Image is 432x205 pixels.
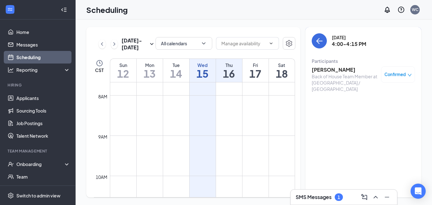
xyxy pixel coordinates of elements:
a: October 15, 2025 [190,59,216,82]
h1: Scheduling [86,4,128,15]
svg: QuestionInfo [397,6,405,14]
div: Thu [216,62,242,68]
div: 8am [97,93,109,100]
a: October 17, 2025 [242,59,269,82]
div: Fri [242,62,269,68]
button: ChevronLeft [99,39,106,49]
button: ChevronRight [111,39,118,49]
svg: ChevronRight [111,40,117,48]
svg: SmallChevronDown [148,40,156,48]
button: ChevronUp [371,192,381,202]
a: Sourcing Tools [16,104,70,117]
div: Back of House Team Member at [GEOGRAPHIC_DATA] / [GEOGRAPHIC_DATA] [312,73,378,92]
a: DocumentsCrown [16,183,70,196]
svg: ChevronLeft [99,40,105,48]
svg: WorkstreamLogo [7,6,13,13]
svg: Collapse [61,7,67,13]
svg: ChevronUp [372,193,379,201]
button: back-button [312,33,327,48]
a: October 12, 2025 [110,59,136,82]
input: Manage availability [221,40,266,47]
a: Scheduling [16,51,70,64]
svg: ChevronDown [201,40,207,47]
h1: 12 [110,68,136,79]
h1: 16 [216,68,242,79]
div: Wed [190,62,216,68]
span: Confirmed [384,71,406,78]
h1: 17 [242,68,269,79]
svg: Notifications [384,6,391,14]
button: Settings [283,37,295,50]
a: Team [16,170,70,183]
svg: ComposeMessage [361,193,368,201]
span: CST [95,67,104,73]
div: WC [412,7,418,12]
div: Onboarding [16,161,65,167]
a: Messages [16,38,70,51]
div: Sun [110,62,136,68]
a: Applicants [16,92,70,104]
a: October 14, 2025 [163,59,189,82]
h3: SMS Messages [296,194,332,201]
a: Settings [283,37,295,51]
div: Mon [137,62,163,68]
a: Home [16,26,70,38]
span: down [407,73,412,77]
h3: [DATE] - [DATE] [122,37,148,51]
a: Job Postings [16,117,70,130]
div: Sat [269,62,295,68]
button: Minimize [382,192,392,202]
h1: 13 [137,68,163,79]
svg: Settings [8,192,14,199]
svg: Settings [285,40,293,47]
svg: ChevronDown [269,41,274,46]
h1: 15 [190,68,216,79]
svg: Minimize [383,193,391,201]
div: Open Intercom Messenger [411,184,426,199]
h3: 4:00-4:15 PM [332,41,366,47]
div: Switch to admin view [16,192,60,199]
div: 1 [338,195,340,200]
svg: ArrowLeft [315,37,323,45]
svg: UserCheck [8,161,14,167]
div: 9am [97,133,109,140]
a: Talent Network [16,130,70,142]
div: [DATE] [332,34,366,41]
div: Reporting [16,67,71,73]
h3: [PERSON_NAME] [312,66,378,73]
svg: Clock [96,59,103,67]
a: October 16, 2025 [216,59,242,82]
svg: Analysis [8,67,14,73]
button: ComposeMessage [359,192,369,202]
div: Team Management [8,148,69,154]
h1: 14 [163,68,189,79]
a: October 18, 2025 [269,59,295,82]
div: 10am [94,174,109,180]
div: Hiring [8,82,69,88]
button: All calendarsChevronDown [156,37,212,50]
div: Participants [312,58,415,64]
h1: 18 [269,68,295,79]
div: Tue [163,62,189,68]
a: October 13, 2025 [137,59,163,82]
